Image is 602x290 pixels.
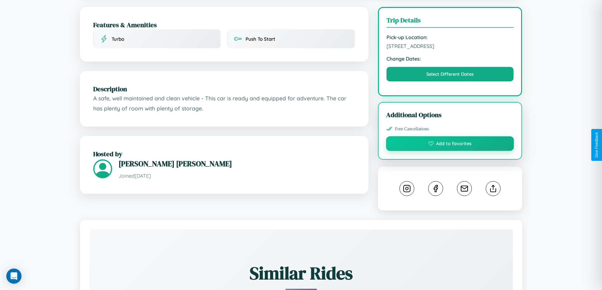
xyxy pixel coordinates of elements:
h2: Hosted by [93,149,355,158]
h3: [PERSON_NAME] [PERSON_NAME] [119,158,355,169]
div: Open Intercom Messenger [6,269,21,284]
h2: Similar Rides [112,261,491,285]
p: A safe, well maintained and clean vehicle - This car is ready and equipped for adventure. The car... [93,93,355,113]
div: Give Feedback [594,132,599,158]
span: Free Cancellations [395,126,429,132]
h3: Trip Details [386,15,514,28]
h2: Features & Amenities [93,20,355,29]
h3: Additional Options [386,110,514,119]
strong: Pick-up Location: [386,34,514,40]
h2: Description [93,84,355,93]
p: Joined [DATE] [119,171,355,181]
button: Add to favorites [386,136,514,151]
span: Push To Start [246,36,275,42]
button: Select Different Dates [386,67,514,81]
strong: Change Dates: [386,56,514,62]
span: [STREET_ADDRESS] [386,43,514,49]
span: Turbo [112,36,124,42]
